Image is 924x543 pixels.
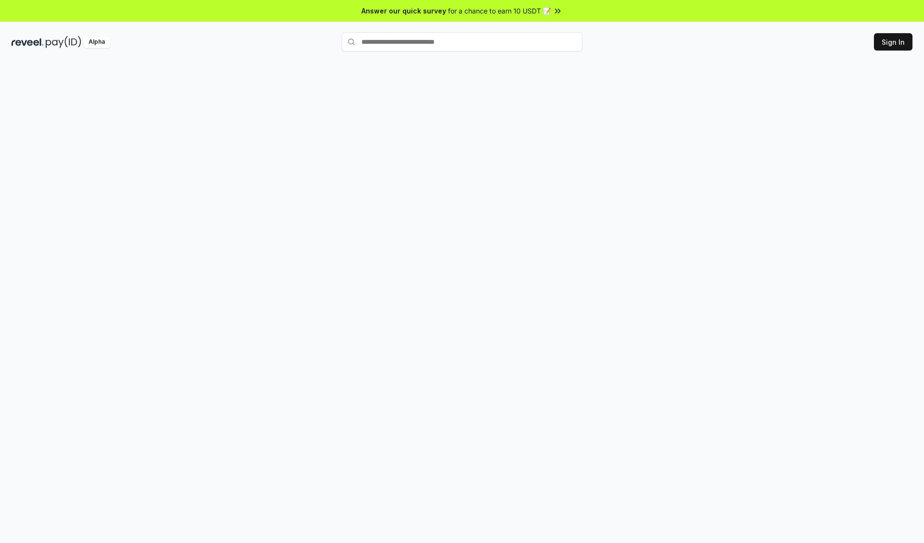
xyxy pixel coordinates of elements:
button: Sign In [874,33,912,51]
span: Answer our quick survey [361,6,446,16]
span: for a chance to earn 10 USDT 📝 [448,6,551,16]
img: pay_id [46,36,81,48]
div: Alpha [83,36,110,48]
img: reveel_dark [12,36,44,48]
